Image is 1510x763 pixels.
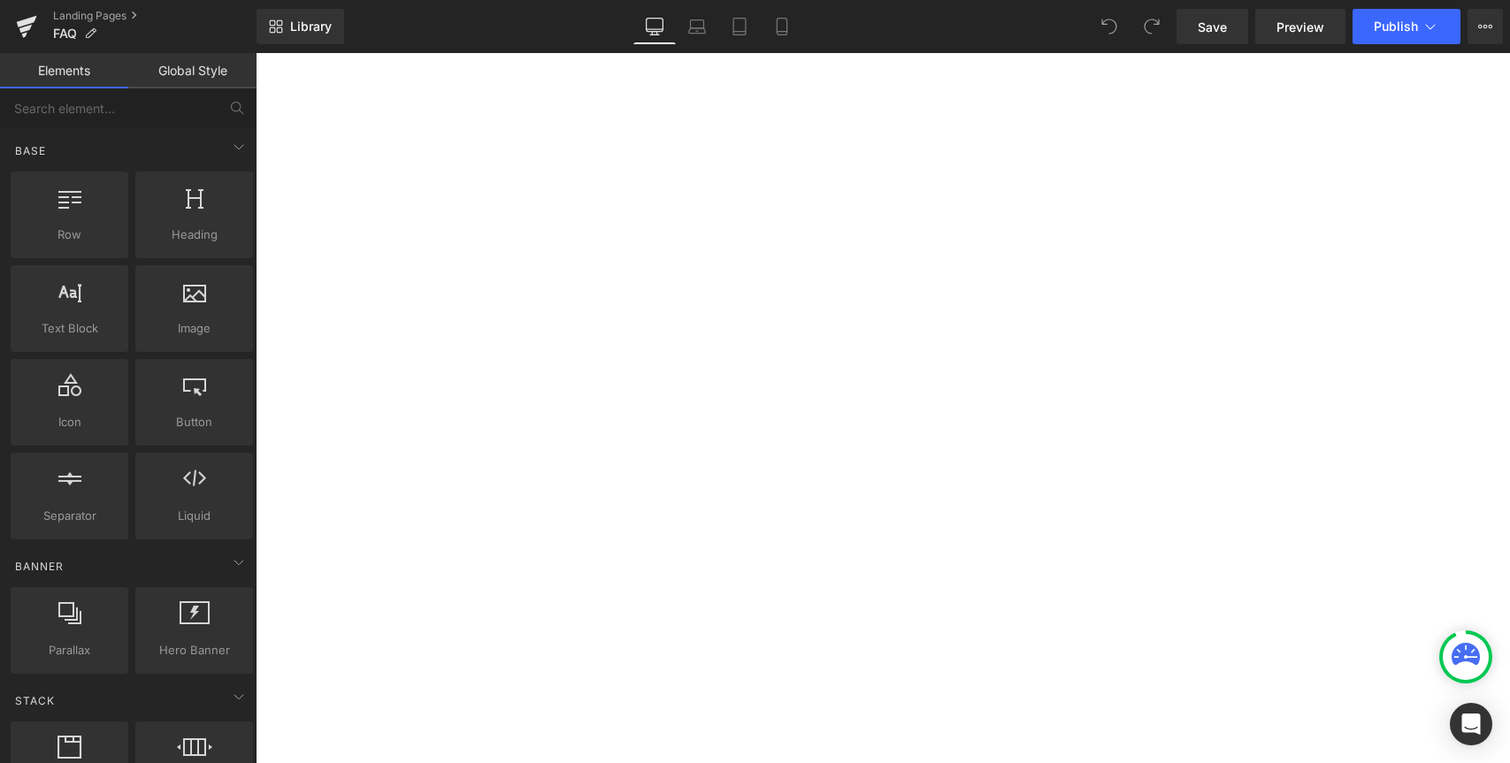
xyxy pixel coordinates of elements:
[141,507,248,525] span: Liquid
[16,319,123,338] span: Text Block
[141,413,248,431] span: Button
[1134,9,1169,44] button: Redo
[128,53,257,88] a: Global Style
[1255,9,1345,44] a: Preview
[13,558,65,575] span: Banner
[676,9,718,44] a: Laptop
[1092,9,1127,44] button: Undo
[1374,19,1418,34] span: Publish
[1468,9,1503,44] button: More
[1276,18,1324,36] span: Preview
[16,641,123,660] span: Parallax
[761,9,803,44] a: Mobile
[290,19,332,34] span: Library
[1353,9,1460,44] button: Publish
[141,641,248,660] span: Hero Banner
[1198,18,1227,36] span: Save
[1450,703,1492,745] div: Open Intercom Messenger
[16,507,123,525] span: Separator
[53,27,77,41] span: FAQ
[257,9,344,44] a: New Library
[718,9,761,44] a: Tablet
[16,413,123,431] span: Icon
[13,142,48,159] span: Base
[16,225,123,244] span: Row
[13,692,57,709] span: Stack
[141,225,248,244] span: Heading
[53,9,257,23] a: Landing Pages
[633,9,676,44] a: Desktop
[141,319,248,338] span: Image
